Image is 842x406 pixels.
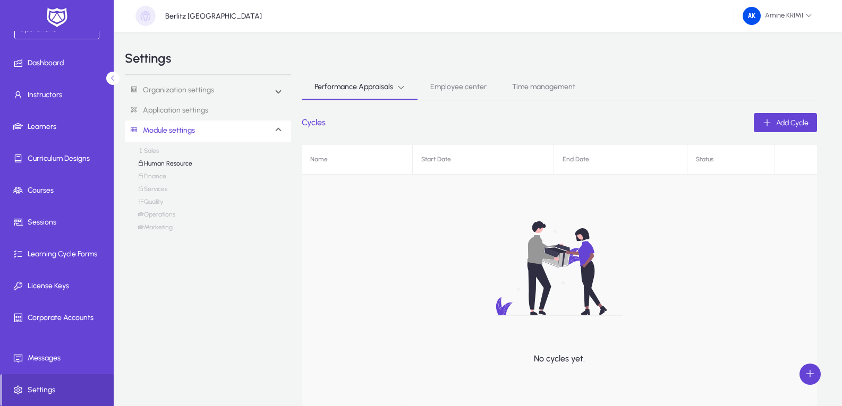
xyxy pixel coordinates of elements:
[2,313,116,323] span: Corporate Accounts
[2,153,116,164] span: Curriculum Designs
[2,175,116,206] a: Courses
[125,120,291,142] mat-expansion-panel-header: Module settings
[2,353,116,364] span: Messages
[2,385,114,395] span: Settings
[430,83,487,91] span: Employee center
[138,198,163,211] a: Quality
[138,223,173,236] a: Marketing
[44,6,70,29] img: white-logo.png
[125,52,171,65] h3: Settings
[2,47,116,79] a: Dashboard
[138,185,167,198] a: Services
[2,122,116,132] span: Learners
[534,353,585,364] p: No cycles yet.
[165,12,262,21] p: Berlitz [GEOGRAPHIC_DATA]
[125,81,214,100] a: Organization settings
[734,6,821,25] button: Amine KRIMI
[2,281,116,291] span: License Keys
[314,83,405,91] span: Performance Appraisals
[138,160,192,172] a: Human Resource
[2,143,116,175] a: Curriculum Designs
[2,90,116,100] span: Instructors
[125,80,291,101] mat-expansion-panel-header: Organization settings
[2,111,116,143] a: Learners
[302,116,326,129] p: Cycles
[743,7,812,25] span: Amine KRIMI
[2,270,116,302] a: License Keys
[19,24,56,33] span: Operations
[2,58,116,68] span: Dashboard
[135,6,156,26] img: organization-placeholder.png
[2,342,116,374] a: Messages
[512,83,575,91] span: Time management
[2,206,116,238] a: Sessions
[2,79,116,111] a: Instructors
[2,217,116,228] span: Sessions
[125,121,195,141] a: Module settings
[743,7,761,25] img: 244.png
[125,142,291,245] div: Module settings
[138,147,159,160] a: Sales
[138,211,175,223] a: Operations
[138,172,166,185] a: Finance
[442,192,677,345] img: no-data.svg
[2,249,116,260] span: Learning Cycle Forms
[2,238,116,270] a: Learning Cycle Forms
[2,302,116,334] a: Corporate Accounts
[754,113,817,132] button: Add Cycle
[125,101,291,120] a: Application settings
[776,118,809,127] span: Add Cycle
[2,185,116,196] span: Courses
